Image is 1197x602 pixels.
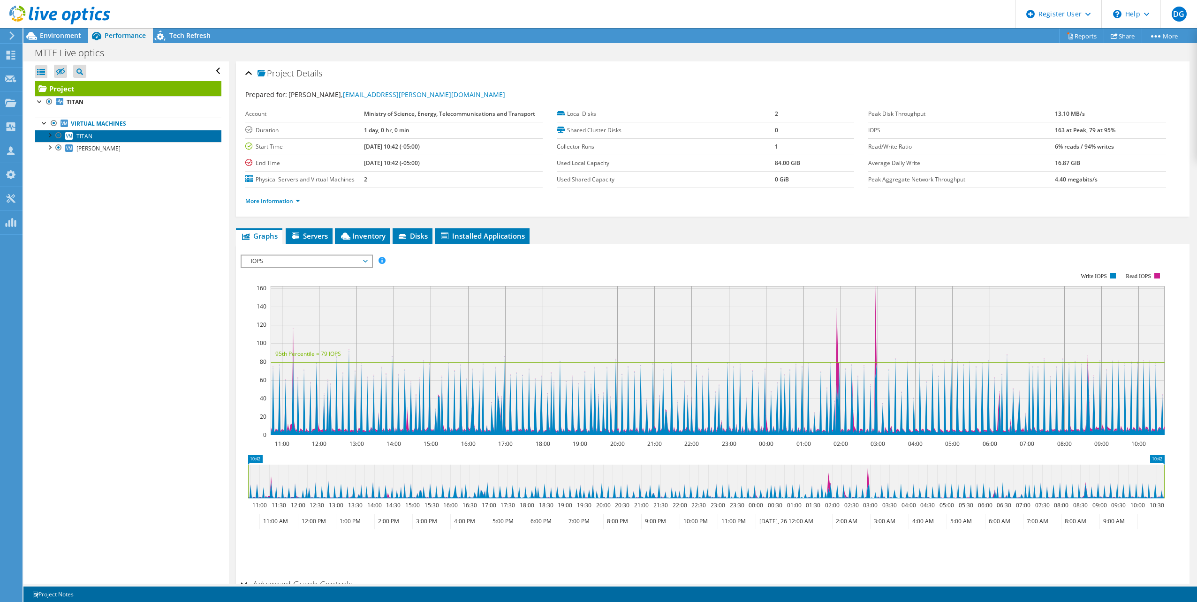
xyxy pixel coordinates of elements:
text: 07:30 [1035,501,1049,509]
text: 95th Percentile = 79 IOPS [275,350,341,358]
label: Shared Cluster Disks [557,126,775,135]
label: Used Shared Capacity [557,175,775,184]
b: 2 [364,175,367,183]
text: 80 [260,358,266,366]
text: 11:00 [252,501,266,509]
label: Average Daily Write [868,158,1055,168]
text: 11:00 [274,440,289,448]
b: 0 GiB [775,175,789,183]
a: Project [35,81,221,96]
text: 01:00 [787,501,801,509]
b: 1 [775,143,778,150]
label: Used Local Capacity [557,158,775,168]
text: 17:30 [500,501,515,509]
h1: MTTE Live optics [30,48,119,58]
text: 22:00 [672,501,687,509]
text: 03:00 [870,440,885,448]
text: Write IOPS [1081,273,1107,279]
span: [PERSON_NAME] [76,144,121,152]
text: 02:00 [833,440,848,448]
text: 14:30 [386,501,400,509]
a: Reports [1059,29,1104,43]
label: Collector Runs [557,142,775,151]
text: 12:30 [309,501,324,509]
text: 60 [260,376,266,384]
text: 12:00 [311,440,326,448]
text: 120 [257,321,266,329]
text: 13:00 [349,440,364,448]
text: 10:30 [1149,501,1164,509]
span: IOPS [246,256,367,267]
text: 16:00 [461,440,475,448]
label: IOPS [868,126,1055,135]
text: 21:30 [653,501,667,509]
b: 1 day, 0 hr, 0 min [364,126,409,134]
label: Prepared for: [245,90,287,99]
text: 23:00 [710,501,725,509]
text: 0 [263,431,266,439]
text: 08:00 [1053,501,1068,509]
text: 13:00 [328,501,343,509]
text: 21:00 [647,440,661,448]
text: 18:00 [535,440,550,448]
text: 19:00 [557,501,572,509]
span: Inventory [340,231,386,241]
text: 18:30 [538,501,553,509]
text: 140 [257,302,266,310]
text: 14:00 [386,440,401,448]
b: 4.40 megabits/s [1055,175,1098,183]
text: 06:30 [996,501,1011,509]
a: Project Notes [25,588,80,600]
text: 19:00 [572,440,587,448]
text: 160 [257,284,266,292]
text: 06:00 [977,501,992,509]
b: 0 [775,126,778,134]
span: Servers [290,231,328,241]
a: [PERSON_NAME] [35,142,221,154]
text: 11:30 [271,501,286,509]
label: Read/Write Ratio [868,142,1055,151]
text: 01:00 [796,440,811,448]
text: 15:00 [405,501,419,509]
text: 09:00 [1092,501,1106,509]
a: Share [1104,29,1142,43]
a: More [1142,29,1185,43]
text: 04:00 [901,501,916,509]
text: 09:30 [1111,501,1125,509]
text: 06:00 [982,440,997,448]
span: [PERSON_NAME], [288,90,505,99]
text: 19:30 [576,501,591,509]
b: 84.00 GiB [775,159,800,167]
text: 16:00 [443,501,457,509]
text: Read IOPS [1126,273,1151,279]
a: [EMAIL_ADDRESS][PERSON_NAME][DOMAIN_NAME] [343,90,505,99]
text: 00:00 [748,501,763,509]
text: 01:30 [805,501,820,509]
label: Start Time [245,142,364,151]
text: 08:00 [1057,440,1071,448]
text: 100 [257,339,266,347]
text: 22:00 [684,440,698,448]
text: 16:30 [462,501,477,509]
text: 02:00 [825,501,839,509]
text: 14:00 [367,501,381,509]
text: 00:00 [758,440,773,448]
text: 20 [260,413,266,421]
text: 23:30 [729,501,744,509]
text: 05:30 [958,501,973,509]
h2: Advanced Graph Controls [241,575,352,594]
text: 03:30 [882,501,896,509]
b: 16.87 GiB [1055,159,1080,167]
text: 05:00 [945,440,959,448]
text: 17:00 [481,501,496,509]
span: Tech Refresh [169,31,211,40]
b: [DATE] 10:42 (-05:00) [364,159,420,167]
span: Performance [105,31,146,40]
text: 23:00 [721,440,736,448]
text: 15:30 [424,501,439,509]
span: Environment [40,31,81,40]
label: Peak Aggregate Network Throughput [868,175,1055,184]
b: 163 at Peak, 79 at 95% [1055,126,1115,134]
b: 2 [775,110,778,118]
text: 08:30 [1073,501,1087,509]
